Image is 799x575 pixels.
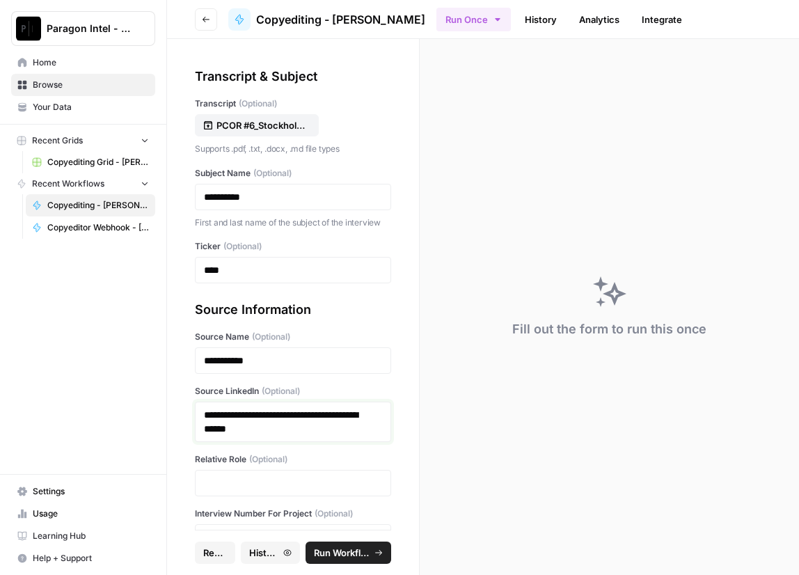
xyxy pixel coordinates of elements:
span: Usage [33,507,149,520]
span: Run Workflow [314,546,370,560]
span: Copyeditor Webhook - [PERSON_NAME] [47,221,149,234]
span: Learning Hub [33,530,149,542]
a: Copyeditor Webhook - [PERSON_NAME] [26,216,155,239]
span: (Optional) [253,167,292,180]
p: First and last name of the subject of the interview [195,216,391,230]
a: Your Data [11,96,155,118]
button: Recent Workflows [11,173,155,194]
a: Integrate [633,8,690,31]
span: Your Data [33,101,149,113]
span: (Optional) [249,453,287,466]
span: History [249,546,279,560]
button: PCOR #6_Stockholm Raw Transcript.docx [195,114,319,136]
a: History [516,8,565,31]
span: (Optional) [252,331,290,343]
div: Transcript & Subject [195,67,391,86]
a: Learning Hub [11,525,155,547]
label: Interview Number For Project [195,507,391,520]
span: Copyediting Grid - [PERSON_NAME] [47,156,149,168]
label: Source Name [195,331,391,343]
div: Fill out the form to run this once [512,320,706,339]
span: Help + Support [33,552,149,565]
label: Transcript [195,97,391,110]
button: Recent Grids [11,130,155,151]
a: Copyediting Grid - [PERSON_NAME] [26,151,155,173]
span: (Optional) [315,507,353,520]
span: Recent Grids [32,134,83,147]
span: Copyediting - [PERSON_NAME] [256,11,425,28]
span: Reset [203,546,227,560]
a: Analytics [571,8,628,31]
button: Help + Support [11,547,155,569]
span: (Optional) [223,240,262,253]
label: Source LinkedIn [195,385,391,397]
label: Ticker [195,240,391,253]
label: Relative Role [195,453,391,466]
button: Workspace: Paragon Intel - Copyediting [11,11,155,46]
button: Reset [195,542,235,564]
a: Copyediting - [PERSON_NAME] [228,8,425,31]
span: Settings [33,485,149,498]
a: Settings [11,480,155,503]
a: Usage [11,503,155,525]
span: (Optional) [262,385,300,397]
p: Supports .pdf, .txt, .docx, .md file types [195,142,391,156]
button: History [241,542,300,564]
img: Paragon Intel - Copyediting Logo [16,16,41,41]
a: Home [11,52,155,74]
span: Copyediting - [PERSON_NAME] [47,199,149,212]
span: (Optional) [239,97,277,110]
button: Run Once [436,8,511,31]
span: Home [33,56,149,69]
span: Recent Workflows [32,178,104,190]
span: Browse [33,79,149,91]
div: Source Information [195,300,391,320]
span: Paragon Intel - Copyediting [47,22,131,36]
label: Subject Name [195,167,391,180]
button: Run Workflow [306,542,391,564]
a: Copyediting - [PERSON_NAME] [26,194,155,216]
p: PCOR #6_Stockholm Raw Transcript.docx [216,118,306,132]
a: Browse [11,74,155,96]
